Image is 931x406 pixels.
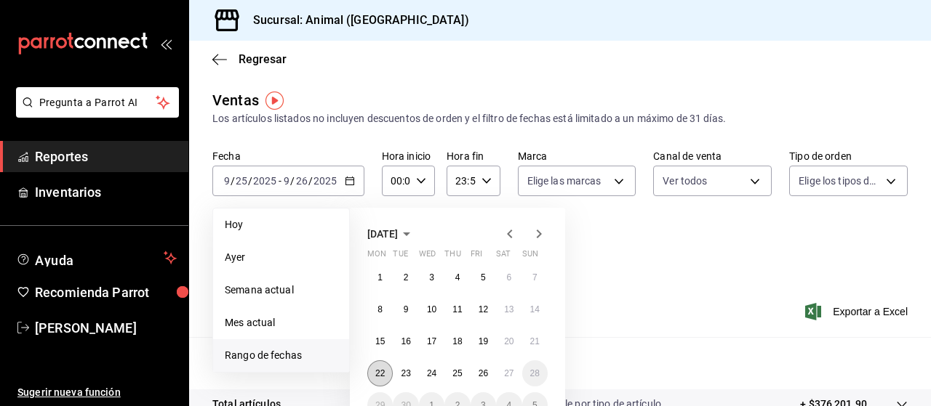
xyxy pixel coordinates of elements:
[504,368,514,378] abbr: September 27, 2025
[471,360,496,386] button: September 26, 2025
[375,368,385,378] abbr: September 22, 2025
[35,249,158,267] span: Ayuda
[522,360,548,386] button: September 28, 2025
[212,52,287,66] button: Regresar
[444,249,460,264] abbr: Thursday
[799,174,881,188] span: Elige los tipos de orden
[452,336,462,346] abbr: September 18, 2025
[427,304,436,314] abbr: September 10, 2025
[265,92,284,110] img: Tooltip marker
[231,175,235,187] span: /
[530,304,540,314] abbr: September 14, 2025
[367,264,393,291] button: September 1, 2025
[522,249,538,264] abbr: Sunday
[279,175,281,187] span: -
[419,296,444,322] button: September 10, 2025
[496,264,522,291] button: September 6, 2025
[367,328,393,354] button: September 15, 2025
[367,225,415,243] button: [DATE]
[427,336,436,346] abbr: September 17, 2025
[225,250,337,265] span: Ayer
[241,12,469,29] h3: Sucursal: Animal ([GEOGRAPHIC_DATA])
[212,111,908,126] div: Los artículos listados no incluyen descuentos de orden y el filtro de fechas está limitado a un m...
[663,174,707,188] span: Ver todos
[419,360,444,386] button: September 24, 2025
[481,272,486,283] abbr: September 5, 2025
[10,105,179,121] a: Pregunta a Parrot AI
[17,385,177,400] span: Sugerir nueva función
[419,249,436,264] abbr: Wednesday
[527,174,602,188] span: Elige las marcas
[653,151,772,161] label: Canal de venta
[393,328,418,354] button: September 16, 2025
[382,151,435,161] label: Hora inicio
[313,175,337,187] input: ----
[401,336,410,346] abbr: September 16, 2025
[252,175,277,187] input: ----
[225,348,337,363] span: Rango de fechas
[452,368,462,378] abbr: September 25, 2025
[404,272,409,283] abbr: September 2, 2025
[504,304,514,314] abbr: September 13, 2025
[479,368,488,378] abbr: September 26, 2025
[367,228,398,240] span: [DATE]
[377,272,383,283] abbr: September 1, 2025
[16,87,179,118] button: Pregunta a Parrot AI
[375,336,385,346] abbr: September 15, 2025
[235,175,248,187] input: --
[479,336,488,346] abbr: September 19, 2025
[789,151,908,161] label: Tipo de orden
[393,296,418,322] button: September 9, 2025
[479,304,488,314] abbr: September 12, 2025
[522,264,548,291] button: September 7, 2025
[496,249,511,264] abbr: Saturday
[367,249,386,264] abbr: Monday
[212,151,364,161] label: Fecha
[393,249,407,264] abbr: Tuesday
[496,296,522,322] button: September 13, 2025
[367,360,393,386] button: September 22, 2025
[427,368,436,378] abbr: September 24, 2025
[308,175,313,187] span: /
[35,318,177,338] span: [PERSON_NAME]
[452,304,462,314] abbr: September 11, 2025
[295,175,308,187] input: --
[530,336,540,346] abbr: September 21, 2025
[283,175,290,187] input: --
[447,151,500,161] label: Hora fin
[404,304,409,314] abbr: September 9, 2025
[35,182,177,202] span: Inventarios
[35,283,177,302] span: Recomienda Parrot
[808,303,908,320] button: Exportar a Excel
[522,328,548,354] button: September 21, 2025
[471,249,482,264] abbr: Friday
[444,328,470,354] button: September 18, 2025
[429,272,434,283] abbr: September 3, 2025
[39,95,156,110] span: Pregunta a Parrot AI
[225,283,337,298] span: Semana actual
[471,328,496,354] button: September 19, 2025
[393,264,418,291] button: September 2, 2025
[518,151,636,161] label: Marca
[496,328,522,354] button: September 20, 2025
[393,360,418,386] button: September 23, 2025
[367,296,393,322] button: September 8, 2025
[522,296,548,322] button: September 14, 2025
[504,336,514,346] abbr: September 20, 2025
[239,52,287,66] span: Regresar
[444,264,470,291] button: September 4, 2025
[419,264,444,291] button: September 3, 2025
[35,147,177,166] span: Reportes
[160,38,172,49] button: open_drawer_menu
[419,328,444,354] button: September 17, 2025
[455,272,460,283] abbr: September 4, 2025
[401,368,410,378] abbr: September 23, 2025
[223,175,231,187] input: --
[444,296,470,322] button: September 11, 2025
[212,89,259,111] div: Ventas
[377,304,383,314] abbr: September 8, 2025
[471,296,496,322] button: September 12, 2025
[290,175,295,187] span: /
[532,272,538,283] abbr: September 7, 2025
